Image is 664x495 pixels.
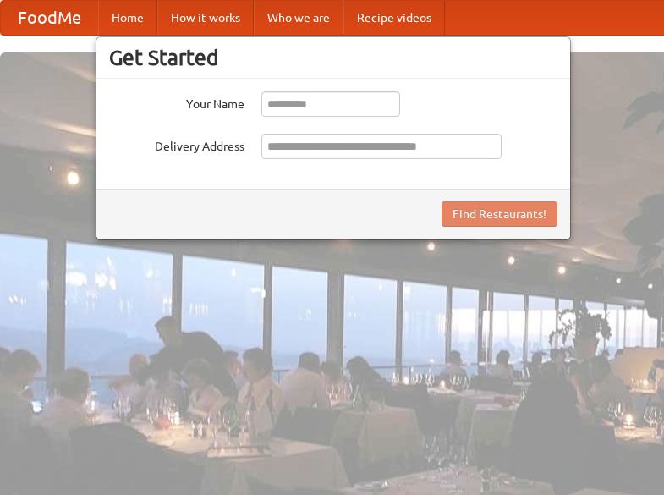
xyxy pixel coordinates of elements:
[254,1,343,35] a: Who we are
[109,45,557,70] h3: Get Started
[343,1,445,35] a: Recipe videos
[109,91,244,113] label: Your Name
[109,134,244,155] label: Delivery Address
[442,201,557,227] button: Find Restaurants!
[157,1,254,35] a: How it works
[98,1,157,35] a: Home
[1,1,98,35] a: FoodMe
